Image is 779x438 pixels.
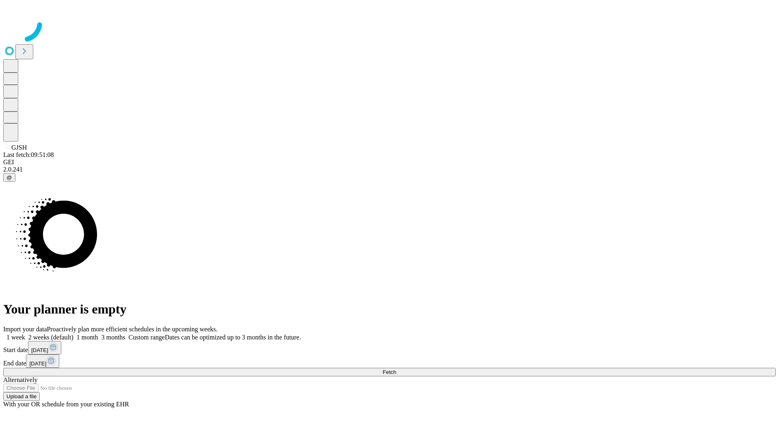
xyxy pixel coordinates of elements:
[3,302,776,317] h1: Your planner is empty
[28,341,61,354] button: [DATE]
[3,401,129,408] span: With your OR schedule from your existing EHR
[383,369,396,375] span: Fetch
[3,341,776,354] div: Start date
[3,368,776,376] button: Fetch
[129,334,165,341] span: Custom range
[165,334,301,341] span: Dates can be optimized up to 3 months in the future.
[6,174,12,180] span: @
[3,173,15,182] button: @
[3,376,37,383] span: Alternatively
[31,347,48,353] span: [DATE]
[26,354,59,368] button: [DATE]
[47,326,217,333] span: Proactively plan more efficient schedules in the upcoming weeks.
[3,326,47,333] span: Import your data
[11,144,27,151] span: GJSH
[3,159,776,166] div: GEI
[77,334,98,341] span: 1 month
[3,354,776,368] div: End date
[29,361,46,367] span: [DATE]
[101,334,125,341] span: 3 months
[6,334,25,341] span: 1 week
[3,392,40,401] button: Upload a file
[3,166,776,173] div: 2.0.241
[28,334,73,341] span: 2 weeks (default)
[3,151,54,158] span: Last fetch: 09:51:08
